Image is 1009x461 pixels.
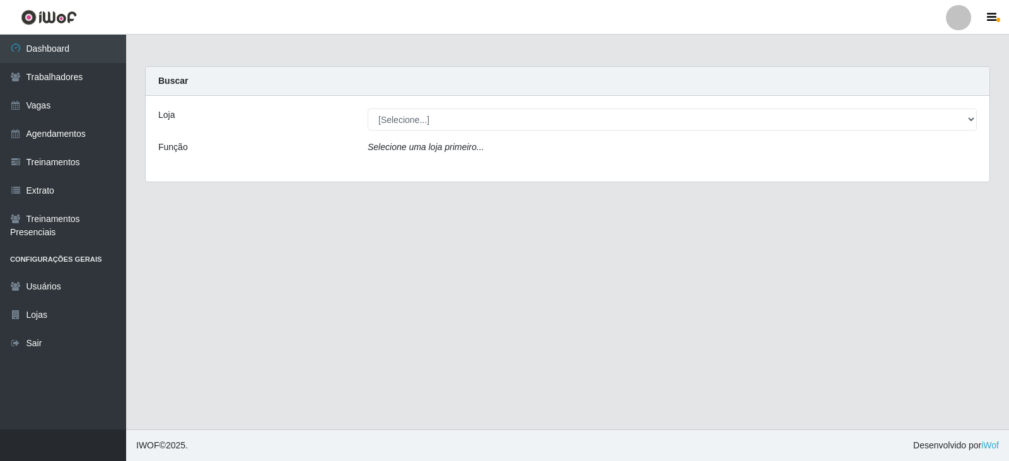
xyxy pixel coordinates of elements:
label: Loja [158,108,175,122]
span: © 2025 . [136,439,188,452]
a: iWof [981,440,999,450]
span: IWOF [136,440,160,450]
strong: Buscar [158,76,188,86]
span: Desenvolvido por [913,439,999,452]
i: Selecione uma loja primeiro... [368,142,484,152]
img: CoreUI Logo [21,9,77,25]
label: Função [158,141,188,154]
